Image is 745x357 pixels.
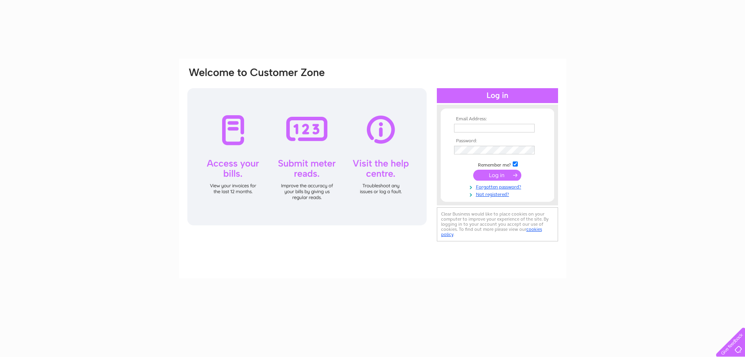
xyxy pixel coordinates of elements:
a: cookies policy [441,227,542,237]
input: Submit [473,170,521,181]
th: Password: [452,138,543,144]
td: Remember me? [452,160,543,168]
th: Email Address: [452,116,543,122]
div: Clear Business would like to place cookies on your computer to improve your experience of the sit... [437,207,558,241]
a: Forgotten password? [454,183,543,190]
a: Not registered? [454,190,543,198]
